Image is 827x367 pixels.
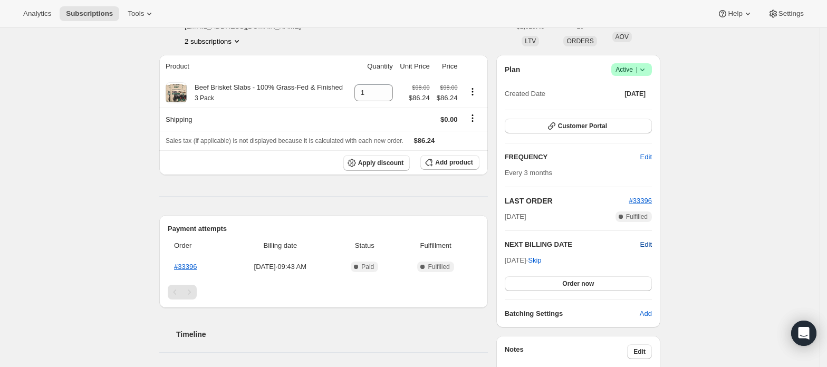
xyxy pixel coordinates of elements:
th: Unit Price [396,55,433,78]
span: Edit [633,347,646,356]
span: Edit [640,152,652,162]
div: Open Intercom Messenger [791,321,816,346]
th: Quantity [350,55,396,78]
button: Apply discount [343,155,410,171]
span: Status [337,240,392,251]
button: Order now [505,276,652,291]
button: Product actions [464,86,481,98]
span: Order now [562,279,594,288]
button: Edit [634,149,658,166]
button: Edit [627,344,652,359]
button: Analytics [17,6,57,21]
button: Add product [420,155,479,170]
button: Tools [121,6,161,21]
span: Skip [528,255,541,266]
small: 3 Pack [195,94,214,102]
span: [DATE] · 09:43 AM [230,262,331,272]
span: Settings [778,9,804,18]
button: Settings [762,6,810,21]
span: Add product [435,158,473,167]
small: $98.00 [412,84,430,91]
button: Customer Portal [505,119,652,133]
h2: Plan [505,64,521,75]
span: Every 3 months [505,169,552,177]
span: ORDERS [566,37,593,45]
th: Shipping [159,108,350,131]
span: Add [640,308,652,319]
span: Paid [361,263,374,271]
span: | [636,65,637,74]
h3: Notes [505,344,628,359]
span: Fulfillment [399,240,473,251]
button: Edit [640,239,652,250]
span: Tools [128,9,144,18]
span: $86.24 [436,93,458,103]
button: #33396 [629,196,652,206]
span: $0.00 [440,115,458,123]
button: Help [711,6,759,21]
nav: Pagination [168,285,479,300]
h2: LAST ORDER [505,196,629,206]
h6: Batching Settings [505,308,640,319]
button: Product actions [185,36,242,46]
span: Active [616,64,648,75]
span: Fulfilled [428,263,449,271]
span: Fulfilled [626,213,648,221]
a: #33396 [174,263,197,271]
span: [DATE] · [505,256,542,264]
span: Sales tax (if applicable) is not displayed because it is calculated with each new order. [166,137,403,144]
th: Order [168,234,227,257]
a: #33396 [629,197,652,205]
span: Customer Portal [558,122,607,130]
th: Product [159,55,350,78]
span: AOV [616,33,629,41]
th: Price [433,55,461,78]
button: [DATE] [618,86,652,101]
img: product img [166,82,187,103]
small: $98.00 [440,84,457,91]
button: Shipping actions [464,112,481,124]
span: Created Date [505,89,545,99]
span: Subscriptions [66,9,113,18]
span: [DATE] [505,211,526,222]
h2: Payment attempts [168,224,479,234]
h2: FREQUENCY [505,152,640,162]
span: Billing date [230,240,331,251]
span: [DATE] [624,90,646,98]
button: Add [633,305,658,322]
span: Help [728,9,742,18]
span: LTV [525,37,536,45]
button: Skip [522,252,547,269]
button: Subscriptions [60,6,119,21]
h2: NEXT BILLING DATE [505,239,640,250]
span: Apply discount [358,159,404,167]
span: $86.24 [409,93,430,103]
h2: Timeline [176,329,488,340]
span: $86.24 [414,137,435,144]
span: Analytics [23,9,51,18]
div: Beef Brisket Slabs - 100% Grass-Fed & Finished [187,82,343,103]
